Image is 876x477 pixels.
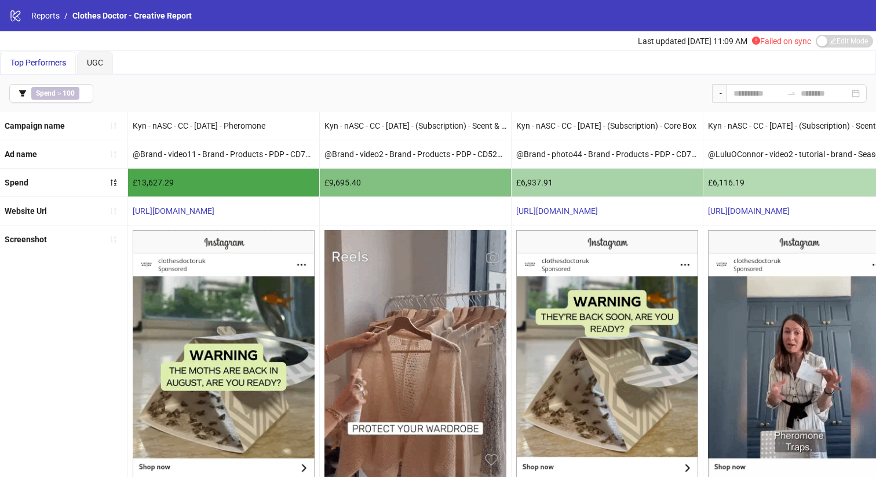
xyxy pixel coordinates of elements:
[712,84,727,103] div: -
[708,206,790,216] a: [URL][DOMAIN_NAME]
[512,140,703,168] div: @Brand - photo44 - Brand - Products - PDP - CD7345854 - [DATE]
[128,169,319,196] div: £13,627.29
[5,150,37,159] b: Ad name
[110,122,118,130] span: sort-ascending
[110,235,118,243] span: sort-ascending
[19,89,27,97] span: filter
[64,9,68,22] li: /
[5,206,47,216] b: Website Url
[9,84,93,103] button: Spend > 100
[63,89,75,97] b: 100
[5,178,28,187] b: Spend
[110,207,118,215] span: sort-ascending
[128,112,319,140] div: Kyn - nASC - CC - [DATE] - Pheromone
[5,235,47,244] b: Screenshot
[516,206,598,216] a: [URL][DOMAIN_NAME]
[128,140,319,168] div: @Brand - video11 - Brand - Products - PDP - CD7745872 - [DATE]
[10,58,66,67] span: Top Performers
[87,58,103,67] span: UGC
[787,89,796,98] span: swap-right
[320,140,511,168] div: @Brand - video2 - Brand - Products - PDP - CD5245812 - [DATE] - Copy
[110,179,118,187] span: sort-descending
[36,89,56,97] b: Spend
[638,37,747,46] span: Last updated [DATE] 11:09 AM
[320,169,511,196] div: £9,695.40
[133,206,214,216] a: [URL][DOMAIN_NAME]
[110,150,118,158] span: sort-ascending
[31,87,79,100] span: >
[320,112,511,140] div: Kyn - nASC - CC - [DATE] - (Subscription) - Scent & Protect 3
[752,37,760,45] span: exclamation-circle
[29,9,62,22] a: Reports
[5,121,65,130] b: Campaign name
[752,37,811,46] span: Failed on sync
[512,169,703,196] div: £6,937.91
[512,112,703,140] div: Kyn - nASC - CC - [DATE] - (Subscription) - Core Box
[72,11,192,20] span: Clothes Doctor - Creative Report
[787,89,796,98] span: to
